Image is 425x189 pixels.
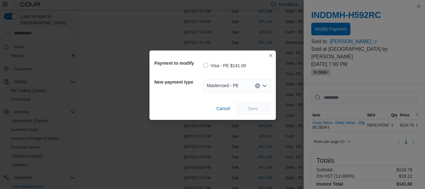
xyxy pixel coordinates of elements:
[155,76,202,88] h5: New payment type
[216,105,230,112] span: Cancel
[267,52,275,59] button: Closes this modal window
[203,62,246,69] label: Visa - PE $141.00
[235,102,271,115] button: Save
[248,105,258,112] span: Save
[207,82,239,89] span: Mastercard - PE
[155,57,202,69] h5: Payment to modify
[262,83,267,88] button: Open list of options
[214,102,233,115] button: Cancel
[241,82,242,90] input: Accessible screen reader label
[255,83,260,88] button: Clear input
